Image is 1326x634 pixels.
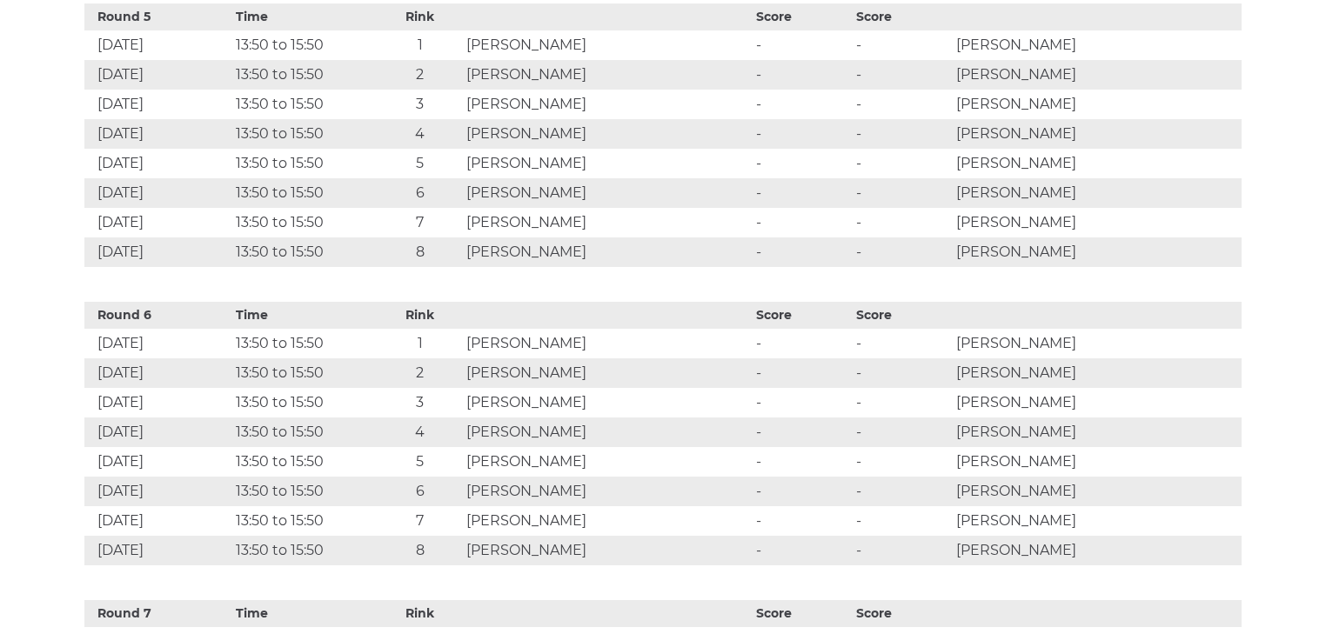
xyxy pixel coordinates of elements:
td: 5 [378,149,463,178]
td: [PERSON_NAME] [462,208,752,237]
td: 6 [378,477,463,506]
td: - [852,536,952,565]
td: - [752,477,852,506]
td: [PERSON_NAME] [952,60,1242,90]
td: - [852,178,952,208]
td: [PERSON_NAME] [462,536,752,565]
td: [PERSON_NAME] [462,447,752,477]
td: - [752,388,852,417]
td: [DATE] [84,90,231,119]
th: Time [231,302,378,329]
td: 13:50 to 15:50 [231,358,378,388]
td: 13:50 to 15:50 [231,90,378,119]
td: 13:50 to 15:50 [231,329,378,358]
td: [PERSON_NAME] [462,477,752,506]
td: [PERSON_NAME] [462,237,752,267]
td: [PERSON_NAME] [462,119,752,149]
td: 13:50 to 15:50 [231,237,378,267]
td: 1 [378,30,463,60]
td: - [752,149,852,178]
td: [DATE] [84,447,231,477]
td: - [852,208,952,237]
td: [PERSON_NAME] [462,178,752,208]
td: 13:50 to 15:50 [231,447,378,477]
td: - [852,149,952,178]
td: [PERSON_NAME] [952,237,1242,267]
td: 6 [378,178,463,208]
td: 13:50 to 15:50 [231,119,378,149]
td: [PERSON_NAME] [952,477,1242,506]
td: [PERSON_NAME] [952,90,1242,119]
td: 2 [378,358,463,388]
td: [DATE] [84,60,231,90]
td: [PERSON_NAME] [952,536,1242,565]
td: 13:50 to 15:50 [231,417,378,447]
td: - [852,358,952,388]
td: - [852,119,952,149]
th: Round 6 [84,302,231,329]
td: - [752,119,852,149]
td: [PERSON_NAME] [462,506,752,536]
td: 13:50 to 15:50 [231,388,378,417]
td: [PERSON_NAME] [952,149,1242,178]
td: [PERSON_NAME] [462,60,752,90]
td: 3 [378,90,463,119]
td: [PERSON_NAME] [462,90,752,119]
td: [PERSON_NAME] [952,178,1242,208]
td: [DATE] [84,506,231,536]
td: - [752,178,852,208]
td: 7 [378,506,463,536]
td: - [852,447,952,477]
td: [DATE] [84,388,231,417]
td: 13:50 to 15:50 [231,477,378,506]
td: - [852,30,952,60]
td: 4 [378,417,463,447]
td: 13:50 to 15:50 [231,60,378,90]
td: [DATE] [84,237,231,267]
td: 1 [378,329,463,358]
td: [DATE] [84,178,231,208]
td: 2 [378,60,463,90]
th: Rink [378,3,463,30]
td: [PERSON_NAME] [952,119,1242,149]
td: [DATE] [84,119,231,149]
td: [PERSON_NAME] [462,149,752,178]
td: [PERSON_NAME] [462,329,752,358]
td: 4 [378,119,463,149]
td: 7 [378,208,463,237]
th: Time [231,3,378,30]
td: 13:50 to 15:50 [231,208,378,237]
td: [PERSON_NAME] [462,388,752,417]
th: Score [752,3,852,30]
td: 5 [378,447,463,477]
td: - [852,388,952,417]
th: Round 5 [84,3,231,30]
td: [PERSON_NAME] [952,417,1242,447]
td: [PERSON_NAME] [462,30,752,60]
td: - [852,477,952,506]
td: 13:50 to 15:50 [231,30,378,60]
td: [DATE] [84,149,231,178]
th: Rink [378,302,463,329]
td: - [752,329,852,358]
th: Round 7 [84,600,231,627]
td: [DATE] [84,329,231,358]
td: 8 [378,536,463,565]
td: [PERSON_NAME] [952,30,1242,60]
td: - [752,506,852,536]
td: [DATE] [84,417,231,447]
th: Score [852,302,952,329]
td: - [752,447,852,477]
td: 13:50 to 15:50 [231,506,378,536]
td: [PERSON_NAME] [462,417,752,447]
td: - [752,60,852,90]
td: - [752,208,852,237]
td: - [852,417,952,447]
td: [PERSON_NAME] [952,358,1242,388]
td: [PERSON_NAME] [952,447,1242,477]
td: - [752,358,852,388]
td: - [852,90,952,119]
td: - [852,506,952,536]
td: 13:50 to 15:50 [231,536,378,565]
th: Rink [378,600,463,627]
